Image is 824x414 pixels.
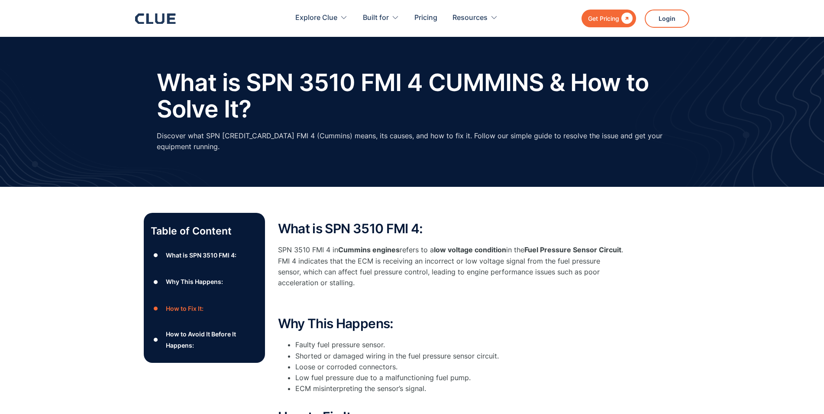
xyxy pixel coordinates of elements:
[151,224,258,238] p: Table of Content
[588,13,619,24] div: Get Pricing
[151,302,161,315] div: ●
[157,69,668,122] h1: What is SPN 3510 FMI 4 CUMMINS & How to Solve It?
[338,245,400,254] strong: Cummins engines
[414,4,437,32] a: Pricing
[295,383,624,405] li: ECM misinterpreting the sensor’s signal.
[295,339,624,350] li: Faulty fuel pressure sensor.
[363,4,399,32] div: Built for
[582,10,636,27] a: Get Pricing
[295,351,624,362] li: Shorted or damaged wiring in the fuel pressure sensor circuit.
[434,245,506,254] strong: low voltage condition
[278,244,624,288] p: SPN 3510 FMI 4 in refers to a in the . FMI 4 indicates that the ECM is receiving an incorrect or ...
[278,316,624,331] h2: Why This Happens:
[645,10,689,28] a: Login
[295,362,624,372] li: Loose or corroded connectors.
[452,4,498,32] div: Resources
[166,276,223,287] div: Why This Happens:
[157,130,668,152] p: Discover what SPN [CREDIT_CARD_DATA] FMI 4 (Cummins) means, its causes, and how to fix it. Follow...
[166,250,236,261] div: What is SPN 3510 FMI 4:
[151,275,258,288] a: ●Why This Happens:
[151,249,161,262] div: ●
[166,329,258,350] div: How to Avoid It Before It Happens:
[151,249,258,262] a: ●What is SPN 3510 FMI 4:
[151,302,258,315] a: ●How to Fix It:
[295,372,624,383] li: Low fuel pressure due to a malfunctioning fuel pump.
[151,275,161,288] div: ●
[295,4,337,32] div: Explore Clue
[524,245,621,254] strong: Fuel Pressure Sensor Circuit
[166,303,204,314] div: How to Fix It:
[151,329,258,350] a: ●How to Avoid It Before It Happens:
[278,297,624,308] p: ‍
[363,4,389,32] div: Built for
[452,4,488,32] div: Resources
[619,13,633,24] div: 
[278,222,624,236] h2: What is SPN 3510 FMI 4:
[295,4,348,32] div: Explore Clue
[151,333,161,346] div: ●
